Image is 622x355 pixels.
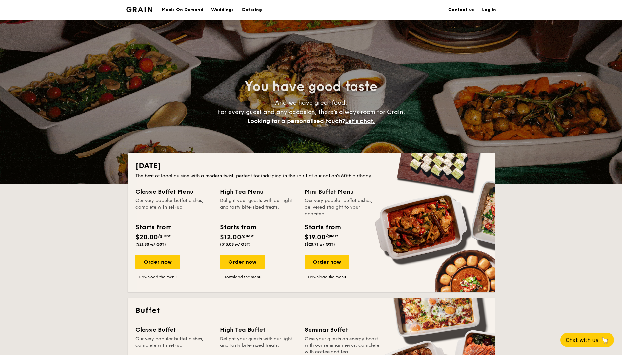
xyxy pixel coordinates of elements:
div: High Tea Menu [220,187,297,196]
div: Mini Buffet Menu [305,187,381,196]
a: Download the menu [305,274,349,280]
div: Classic Buffet [135,325,212,334]
span: ($21.80 w/ GST) [135,242,166,247]
a: Download the menu [220,274,265,280]
span: 🦙 [601,336,609,344]
div: Classic Buffet Menu [135,187,212,196]
span: Chat with us [566,337,598,343]
a: Download the menu [135,274,180,280]
span: $12.00 [220,233,241,241]
div: Our very popular buffet dishes, complete with set-up. [135,198,212,217]
span: /guest [326,234,338,238]
span: $20.00 [135,233,158,241]
span: Looking for a personalised touch? [247,117,345,125]
h2: Buffet [135,305,487,316]
div: Order now [135,255,180,269]
img: Grain [126,7,153,12]
div: Delight your guests with our light and tasty bite-sized treats. [220,198,297,217]
span: And we have great food. For every guest and any occasion, there’s always room for Grain. [217,99,405,125]
button: Chat with us🦙 [560,333,614,347]
div: High Tea Buffet [220,325,297,334]
span: ($13.08 w/ GST) [220,242,251,247]
span: /guest [158,234,171,238]
div: The best of local cuisine with a modern twist, perfect for indulging in the spirit of our nation’... [135,173,487,179]
span: /guest [241,234,254,238]
div: Starts from [135,222,171,232]
div: Order now [305,255,349,269]
div: Starts from [220,222,256,232]
div: Seminar Buffet [305,325,381,334]
span: $19.00 [305,233,326,241]
span: Let's chat. [345,117,375,125]
h2: [DATE] [135,161,487,171]
div: Our very popular buffet dishes, delivered straight to your doorstep. [305,198,381,217]
span: You have good taste [245,79,377,94]
div: Starts from [305,222,340,232]
span: ($20.71 w/ GST) [305,242,335,247]
div: Order now [220,255,265,269]
a: Logotype [126,7,153,12]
